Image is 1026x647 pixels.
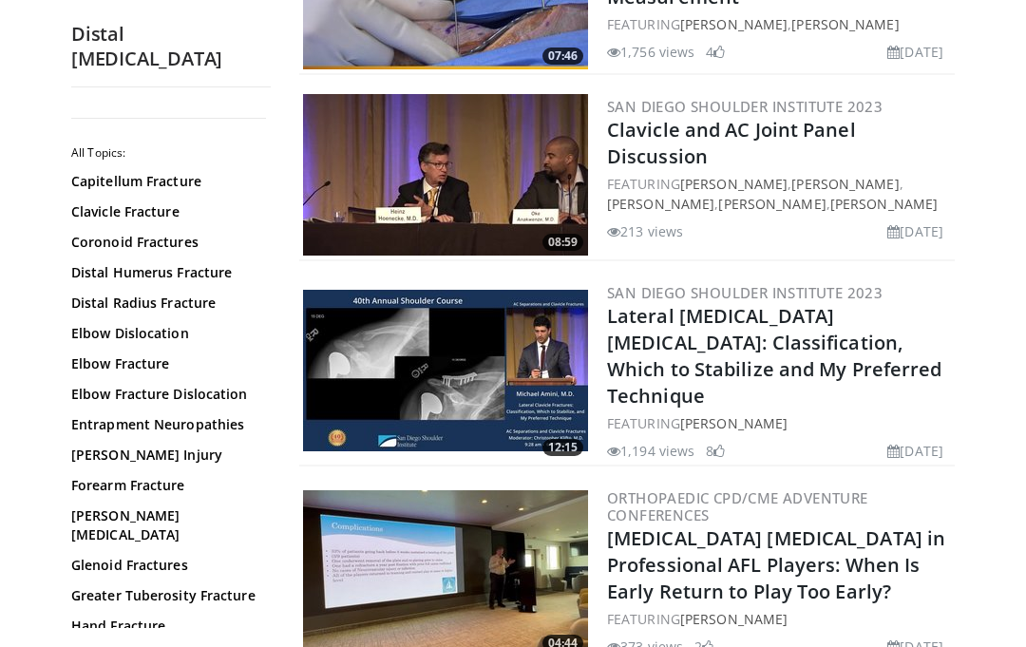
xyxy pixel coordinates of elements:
[607,303,942,409] a: Lateral [MEDICAL_DATA] [MEDICAL_DATA]: Classification, Which to Stabilize and My Preferred Technique
[680,610,788,628] a: [PERSON_NAME]
[607,97,883,116] a: San Diego Shoulder Institute 2023
[71,172,261,191] a: Capitellum Fracture
[71,22,271,71] h2: Distal [MEDICAL_DATA]
[71,556,261,575] a: Glenoid Fractures
[887,441,943,461] li: [DATE]
[607,42,694,62] li: 1,756 views
[607,221,683,241] li: 213 views
[607,525,945,604] a: [MEDICAL_DATA] [MEDICAL_DATA] in Professional AFL Players: When Is Early Return to Play Too Early?
[607,488,868,524] a: Orthopaedic CPD/CME Adventure Conferences
[303,290,588,451] a: 12:15
[706,42,725,62] li: 4
[303,94,588,256] a: 08:59
[542,48,583,65] span: 07:46
[607,174,951,214] div: FEATURING , , , ,
[607,441,694,461] li: 1,194 views
[71,446,261,465] a: [PERSON_NAME] Injury
[71,415,261,434] a: Entrapment Neuropathies
[887,221,943,241] li: [DATE]
[542,439,583,456] span: 12:15
[607,609,951,629] div: FEATURING
[706,441,725,461] li: 8
[680,15,788,33] a: [PERSON_NAME]
[607,117,856,169] a: Clavicle and AC Joint Panel Discussion
[71,233,261,252] a: Coronoid Fractures
[71,324,261,343] a: Elbow Dislocation
[680,175,788,193] a: [PERSON_NAME]
[71,294,261,313] a: Distal Radius Fracture
[607,283,883,302] a: San Diego Shoulder Institute 2023
[303,94,588,256] img: 0059467a-0392-47d2-a55f-30a22d580de1.300x170_q85_crop-smart_upscale.jpg
[71,586,261,605] a: Greater Tuberosity Fracture
[303,290,588,451] img: b51110f5-4575-4de7-a690-11a43e1f33cc.300x170_q85_crop-smart_upscale.jpg
[791,175,899,193] a: [PERSON_NAME]
[71,202,261,221] a: Clavicle Fracture
[607,195,714,213] a: [PERSON_NAME]
[71,263,261,282] a: Distal Humerus Fracture
[71,385,261,404] a: Elbow Fracture Dislocation
[791,15,899,33] a: [PERSON_NAME]
[71,145,266,161] h2: All Topics:
[71,354,261,373] a: Elbow Fracture
[71,476,261,495] a: Forearm Fracture
[542,234,583,251] span: 08:59
[607,413,951,433] div: FEATURING
[718,195,826,213] a: [PERSON_NAME]
[607,14,951,34] div: FEATURING ,
[71,617,261,636] a: Hand Fracture
[830,195,938,213] a: [PERSON_NAME]
[680,414,788,432] a: [PERSON_NAME]
[71,506,261,544] a: [PERSON_NAME] [MEDICAL_DATA]
[887,42,943,62] li: [DATE]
